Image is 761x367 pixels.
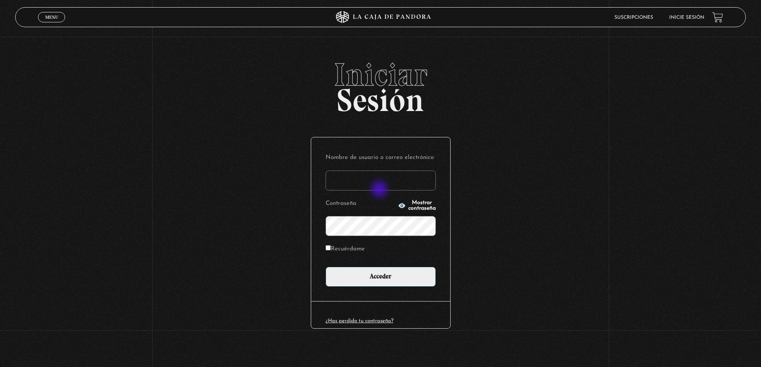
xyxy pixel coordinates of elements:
[15,59,746,91] span: Iniciar
[326,267,436,287] input: Acceder
[45,15,58,20] span: Menu
[326,318,393,323] a: ¿Has perdido tu contraseña?
[398,200,436,211] button: Mostrar contraseña
[42,22,61,27] span: Cerrar
[408,200,436,211] span: Mostrar contraseña
[712,12,723,23] a: View your shopping cart
[326,198,395,210] label: Contraseña
[326,245,331,250] input: Recuérdame
[326,243,365,256] label: Recuérdame
[15,59,746,110] h2: Sesión
[669,15,704,20] a: Inicie sesión
[326,152,436,164] label: Nombre de usuario o correo electrónico
[614,15,653,20] a: Suscripciones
